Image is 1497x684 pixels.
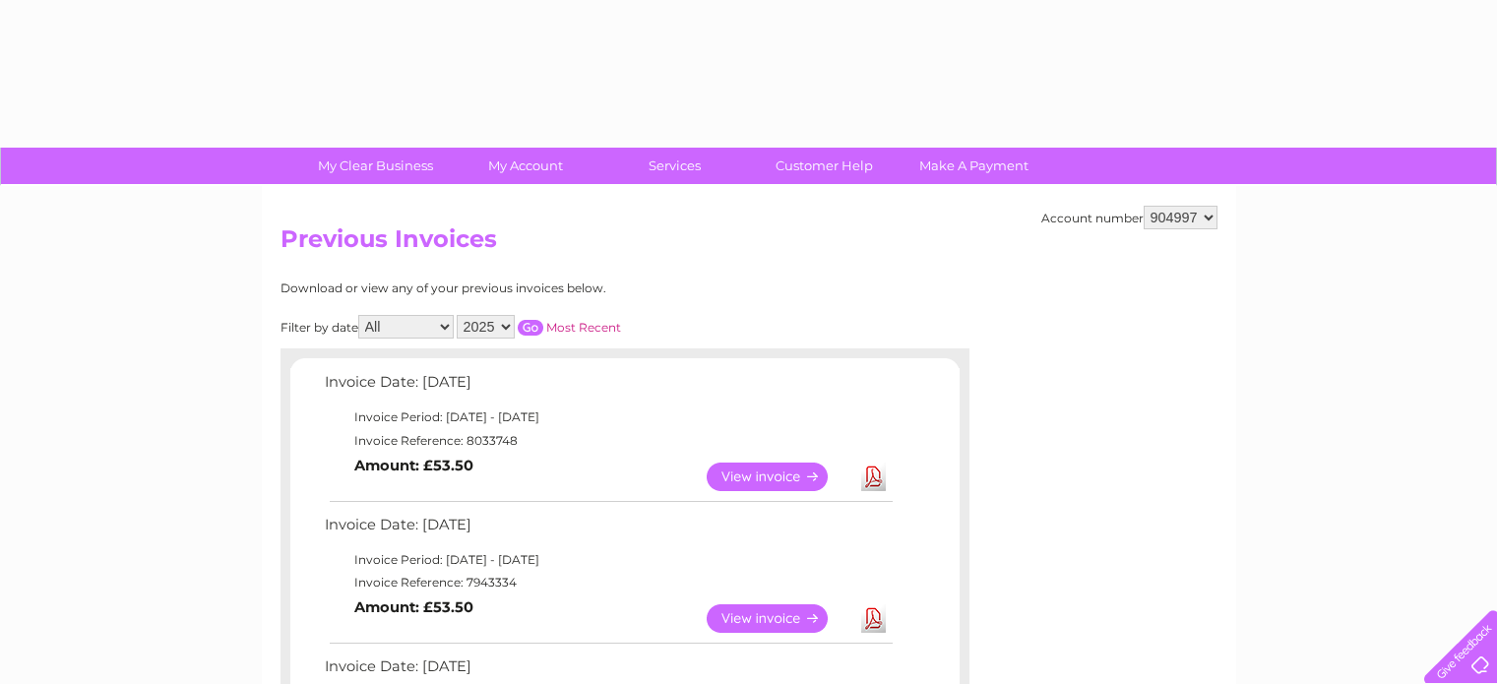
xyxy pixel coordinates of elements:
[707,463,851,491] a: View
[546,320,621,335] a: Most Recent
[354,598,473,616] b: Amount: £53.50
[320,512,896,548] td: Invoice Date: [DATE]
[281,225,1217,263] h2: Previous Invoices
[1041,206,1217,229] div: Account number
[861,463,886,491] a: Download
[354,457,473,474] b: Amount: £53.50
[281,281,797,295] div: Download or view any of your previous invoices below.
[893,148,1055,184] a: Make A Payment
[320,369,896,405] td: Invoice Date: [DATE]
[707,604,851,633] a: View
[320,429,896,453] td: Invoice Reference: 8033748
[743,148,905,184] a: Customer Help
[593,148,756,184] a: Services
[320,548,896,572] td: Invoice Period: [DATE] - [DATE]
[294,148,457,184] a: My Clear Business
[444,148,606,184] a: My Account
[861,604,886,633] a: Download
[281,315,797,339] div: Filter by date
[320,405,896,429] td: Invoice Period: [DATE] - [DATE]
[320,571,896,594] td: Invoice Reference: 7943334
